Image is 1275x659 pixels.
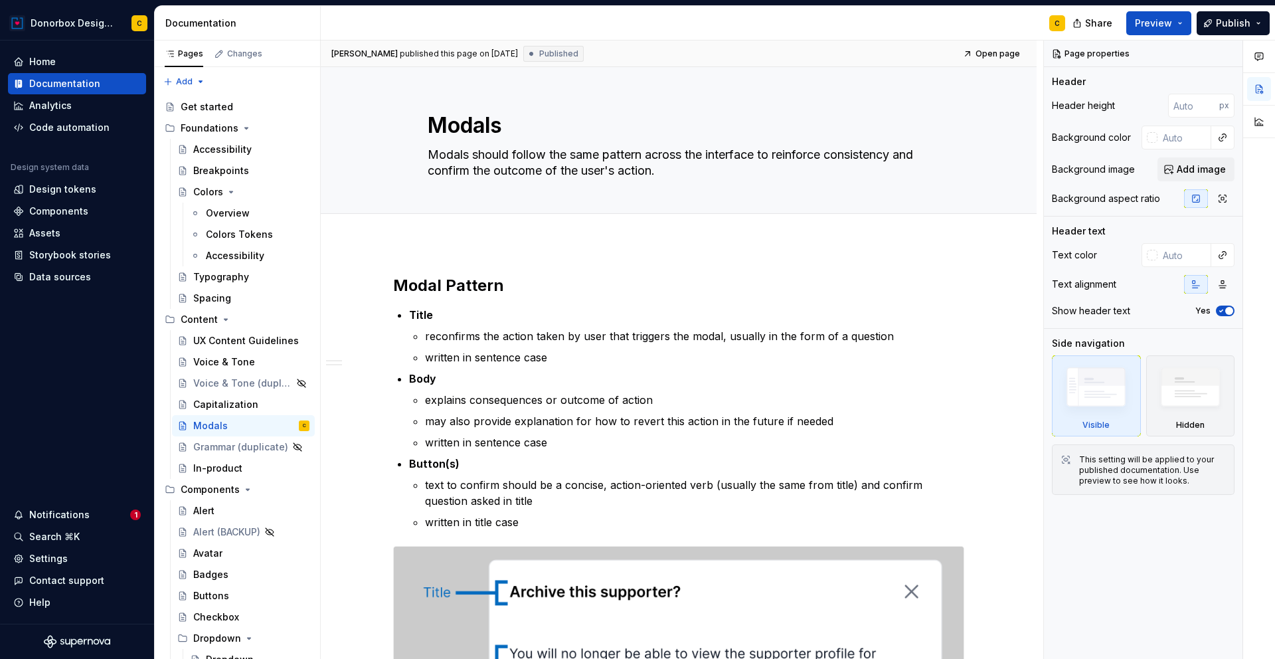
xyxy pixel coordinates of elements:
[29,530,80,543] div: Search ⌘K
[193,185,223,199] div: Colors
[193,292,231,305] div: Spacing
[29,77,100,90] div: Documentation
[3,9,151,37] button: Donorbox Design SystemC
[172,139,315,160] a: Accessibility
[425,392,964,408] p: explains consequences or outcome of action
[172,288,315,309] a: Spacing
[172,585,315,607] a: Buttons
[8,73,146,94] a: Documentation
[206,207,250,220] div: Overview
[165,48,203,59] div: Pages
[1146,355,1235,436] div: Hidden
[159,118,315,139] div: Foundations
[425,144,927,181] textarea: Modals should follow the same pattern across the interface to reinforce consistency and confirm t...
[172,266,315,288] a: Typography
[137,18,142,29] div: C
[1052,278,1116,291] div: Text alignment
[425,328,964,344] p: reconfirms the action taken by user that triggers the modal, usually in the form of a question
[1052,304,1130,318] div: Show header text
[159,96,315,118] a: Get started
[8,201,146,222] a: Components
[29,99,72,112] div: Analytics
[1085,17,1112,30] span: Share
[172,181,315,203] a: Colors
[400,48,518,59] div: published this page on [DATE]
[29,55,56,68] div: Home
[193,547,222,560] div: Avatar
[29,205,88,218] div: Components
[193,164,249,177] div: Breakpoints
[227,48,262,59] div: Changes
[1157,126,1211,149] input: Auto
[425,349,964,365] p: written in sentence case
[1082,420,1110,430] div: Visible
[425,434,964,450] p: written in sentence case
[393,276,504,295] strong: Modal Pattern
[185,245,315,266] a: Accessibility
[425,477,964,509] p: text to confirm should be a concise, action-oriented verb (usually the same from title) and confi...
[1126,11,1191,35] button: Preview
[176,76,193,87] span: Add
[172,564,315,585] a: Badges
[425,413,964,429] p: may also provide explanation for how to revert this action in the future if needed
[29,121,110,134] div: Code automation
[193,525,260,539] div: Alert (BACKUP)
[193,143,252,156] div: Accessibility
[181,100,233,114] div: Get started
[172,373,315,394] a: Voice & Tone (duplicate)
[185,203,315,224] a: Overview
[8,51,146,72] a: Home
[1079,454,1226,486] div: This setting will be applied to your published documentation. Use preview to see how it looks.
[1052,355,1141,436] div: Visible
[8,592,146,613] button: Help
[8,548,146,569] a: Settings
[8,95,146,116] a: Analytics
[172,607,315,628] a: Checkbox
[159,72,209,91] button: Add
[172,330,315,351] a: UX Content Guidelines
[193,589,229,603] div: Buttons
[181,313,218,326] div: Content
[206,228,273,241] div: Colors Tokens
[1177,163,1226,176] span: Add image
[11,162,89,173] div: Design system data
[8,223,146,244] a: Assets
[44,635,110,648] svg: Supernova Logo
[193,398,258,411] div: Capitalization
[8,244,146,266] a: Storybook stories
[1157,157,1234,181] button: Add image
[331,48,398,59] span: [PERSON_NAME]
[1219,100,1229,111] p: px
[29,248,111,262] div: Storybook stories
[1052,337,1125,350] div: Side navigation
[29,183,96,196] div: Design tokens
[172,458,315,479] a: In-product
[193,440,288,454] div: Grammar (duplicate)
[172,521,315,543] a: Alert (BACKUP)
[172,160,315,181] a: Breakpoints
[172,351,315,373] a: Voice & Tone
[959,45,1026,63] a: Open page
[1052,75,1086,88] div: Header
[172,628,315,649] div: Dropdown
[1176,420,1205,430] div: Hidden
[9,15,25,31] img: 17077652-375b-4f2c-92b0-528c72b71ea0.png
[1135,17,1172,30] span: Preview
[1066,11,1121,35] button: Share
[172,500,315,521] a: Alert
[409,457,460,470] strong: Button(s)
[29,508,90,521] div: Notifications
[409,308,433,322] strong: Title
[193,462,242,475] div: In-product
[172,415,315,436] a: ModalsC
[193,568,228,581] div: Badges
[193,632,241,645] div: Dropdown
[1052,99,1115,112] div: Header height
[8,266,146,288] a: Data sources
[425,110,927,141] textarea: Modals
[425,514,964,530] p: written in title case
[165,17,315,30] div: Documentation
[8,117,146,138] a: Code automation
[976,48,1020,59] span: Open page
[130,510,141,520] span: 1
